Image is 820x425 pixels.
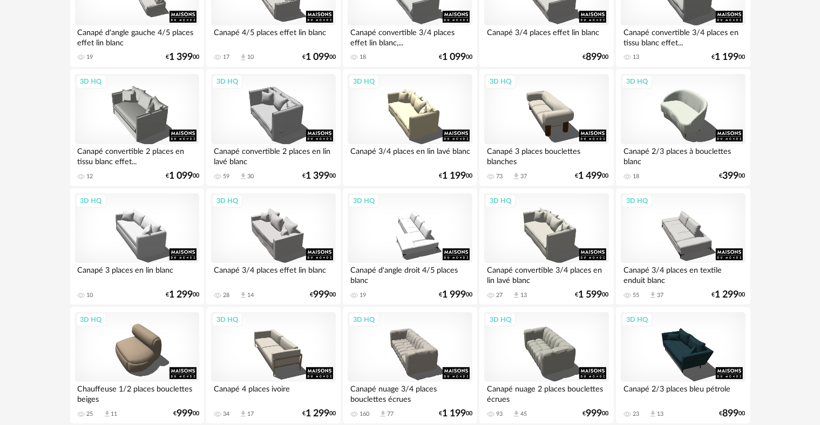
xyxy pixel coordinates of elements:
span: 899 [723,410,739,417]
div: Canapé 3/4 places en textile enduit blanc [621,263,745,285]
span: 1 099 [306,53,329,61]
div: 37 [520,173,527,180]
div: 34 [223,410,229,418]
div: Canapé 2/3 places à bouclettes blanc [621,144,745,166]
a: 3D HQ Canapé convertible 2 places en lin lavé blanc 59 Download icon 30 €1 39900 [206,69,340,186]
div: 77 [387,410,394,418]
div: € 00 [712,291,746,299]
span: Download icon [239,291,247,299]
div: 3D HQ [485,194,516,208]
span: Download icon [379,410,387,418]
div: 27 [496,292,503,299]
div: 3D HQ [485,75,516,89]
div: € 00 [173,410,199,417]
a: 3D HQ Canapé nuage 3/4 places bouclettes écrues 160 Download icon 77 €1 19900 [343,307,477,424]
div: 3D HQ [212,75,243,89]
div: 160 [360,410,369,418]
div: 13 [657,410,663,418]
span: 1 599 [579,291,602,299]
div: € 00 [166,291,199,299]
span: Download icon [239,172,247,180]
span: Download icon [103,410,111,418]
div: Canapé 3/4 places effet lin blanc [484,25,608,47]
div: 3D HQ [76,194,107,208]
div: 3D HQ [348,75,379,89]
div: € 00 [575,172,609,180]
a: 3D HQ Canapé 3/4 places en lin lavé blanc €1 19900 [343,69,477,186]
a: 3D HQ Canapé convertible 2 places en tissu blanc effet... 12 €1 09900 [70,69,204,186]
div: 19 [87,53,93,61]
div: 30 [247,173,254,180]
a: 3D HQ Canapé nuage 2 places bouclettes écrues 93 Download icon 45 €99900 [479,307,613,424]
div: 28 [223,292,229,299]
div: Canapé convertible 2 places en tissu blanc effet... [75,144,199,166]
div: Canapé 4 places ivoire [211,382,335,403]
div: 3D HQ [76,313,107,327]
span: 1 199 [442,172,466,180]
span: Download icon [512,291,520,299]
div: 12 [87,173,93,180]
div: 3D HQ [621,75,653,89]
div: Canapé 3/4 places en lin lavé blanc [348,144,472,166]
div: € 00 [166,172,199,180]
span: Download icon [512,172,520,180]
div: 37 [657,292,663,299]
div: € 00 [575,291,609,299]
span: 1 999 [442,291,466,299]
a: 3D HQ Chauffeuse 1/2 places bouclettes beiges 25 Download icon 11 €99900 [70,307,204,424]
div: 10 [87,292,93,299]
span: Download icon [512,410,520,418]
div: Canapé 2/3 places bleu pétrole [621,382,745,403]
div: Canapé d'angle gauche 4/5 places effet lin blanc [75,25,199,47]
div: € 00 [720,410,746,417]
div: 17 [223,53,229,61]
div: Canapé d'angle droit 4/5 places blanc [348,263,472,285]
div: € 00 [439,291,472,299]
div: Canapé convertible 3/4 places effet lin blanc,... [348,25,472,47]
div: € 00 [712,53,746,61]
div: € 00 [302,53,336,61]
span: Download icon [239,410,247,418]
div: 19 [360,292,366,299]
span: 999 [313,291,329,299]
span: 999 [177,410,193,417]
a: 3D HQ Canapé 2/3 places à bouclettes blanc 18 €39900 [616,69,750,186]
div: Canapé 3/4 places effet lin blanc [211,263,335,285]
a: 3D HQ Canapé 3 places en lin blanc 10 €1 29900 [70,188,204,305]
div: 18 [360,53,366,61]
span: 899 [586,53,602,61]
div: 3D HQ [621,313,653,327]
div: € 00 [583,410,609,417]
div: Canapé 3 places en lin blanc [75,263,199,285]
div: Canapé convertible 2 places en lin lavé blanc [211,144,335,166]
span: 1 399 [306,172,329,180]
div: 11 [111,410,118,418]
div: Canapé 4/5 places effet lin blanc [211,25,335,47]
div: € 00 [302,410,336,417]
div: Canapé convertible 3/4 places en lin lavé blanc [484,263,608,285]
span: 1 199 [442,410,466,417]
div: € 00 [439,410,472,417]
div: € 00 [583,53,609,61]
a: 3D HQ Canapé 3 places bouclettes blanches 73 Download icon 37 €1 49900 [479,69,613,186]
span: 1 499 [579,172,602,180]
a: 3D HQ Canapé 3/4 places effet lin blanc 28 Download icon 14 €99900 [206,188,340,305]
div: 3D HQ [348,194,379,208]
div: € 00 [439,53,472,61]
div: 3D HQ [212,194,243,208]
span: Download icon [649,410,657,418]
div: 3D HQ [621,194,653,208]
div: Canapé 3 places bouclettes blanches [484,144,608,166]
div: 14 [247,292,254,299]
div: 45 [520,410,527,418]
a: 3D HQ Canapé 3/4 places en textile enduit blanc 55 Download icon 37 €1 29900 [616,188,750,305]
div: 18 [633,173,639,180]
a: 3D HQ Canapé 2/3 places bleu pétrole 23 Download icon 13 €89900 [616,307,750,424]
div: Canapé convertible 3/4 places en tissu blanc effet... [621,25,745,47]
div: Chauffeuse 1/2 places bouclettes beiges [75,382,199,403]
div: 23 [633,410,639,418]
span: 1 099 [442,53,466,61]
div: 25 [87,410,93,418]
a: 3D HQ Canapé 4 places ivoire 34 Download icon 17 €1 29900 [206,307,340,424]
div: 93 [496,410,503,418]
